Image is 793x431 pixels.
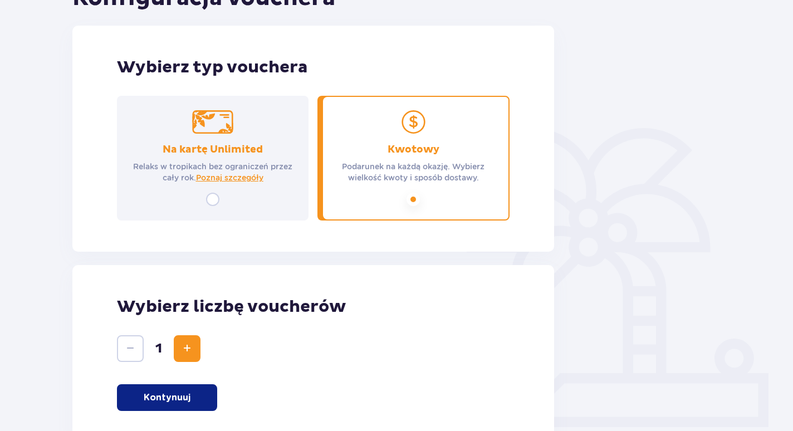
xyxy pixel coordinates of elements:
[117,296,510,317] p: Wybierz liczbę voucherów
[117,335,144,362] button: Zmniejsz
[117,384,217,411] button: Kontynuuj
[163,143,263,156] p: Na kartę Unlimited
[174,335,200,362] button: Zwiększ
[146,340,172,357] span: 1
[117,57,510,78] p: Wybierz typ vouchera
[144,391,190,404] p: Kontynuuj
[127,161,298,183] p: Relaks w tropikach bez ograniczeń przez cały rok.
[196,172,263,183] a: Poznaj szczegóły
[327,161,499,183] p: Podarunek na każdą okazję. Wybierz wielkość kwoty i sposób dostawy.
[388,143,439,156] p: Kwotowy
